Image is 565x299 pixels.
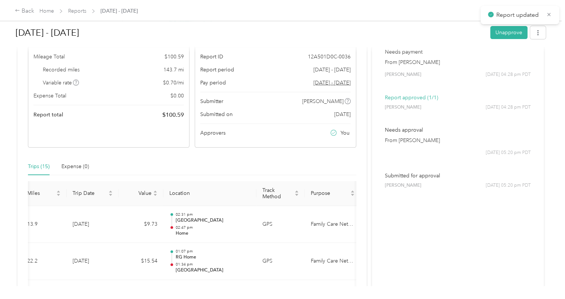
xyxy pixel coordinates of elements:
div: Expense (0) [61,163,89,171]
p: [GEOGRAPHIC_DATA] [175,267,250,274]
span: caret-up [108,189,113,194]
span: Report ID [200,53,223,61]
span: $ 100.59 [162,110,184,119]
p: 01:07 pm [175,249,250,254]
span: caret-down [294,193,299,197]
span: Report period [200,66,234,74]
span: Approvers [200,129,226,137]
span: 143.7 mi [163,66,184,74]
td: GPS [256,243,305,280]
td: Family Care Network [305,243,361,280]
div: Back [15,7,34,16]
span: Report total [33,111,63,119]
span: Go to pay period [313,79,351,87]
span: caret-down [153,193,157,197]
th: Location [163,181,256,206]
span: Recorded miles [43,66,80,74]
span: Submitted on [200,110,233,118]
span: caret-up [153,189,157,194]
span: caret-down [108,193,113,197]
span: Trip Date [73,190,107,196]
span: Miles [27,190,55,196]
span: caret-down [350,193,355,197]
p: Home [175,230,250,237]
td: Family Care Network [305,206,361,243]
p: [GEOGRAPHIC_DATA] [175,217,250,224]
th: Track Method [256,181,305,206]
p: Submitted for approval [385,172,531,180]
span: [DATE] - [DATE] [100,7,138,15]
p: From [PERSON_NAME] [385,58,531,66]
td: [DATE] [67,243,119,280]
iframe: Everlance-gr Chat Button Frame [523,257,565,299]
span: caret-up [350,189,355,194]
button: Unapprove [490,26,527,39]
span: caret-up [294,189,299,194]
div: Trips (15) [28,163,50,171]
th: Trip Date [67,181,119,206]
span: [DATE] 04:28 pm PDT [486,71,531,78]
span: [DATE] [334,110,351,118]
a: Reports [68,8,86,14]
span: caret-up [56,189,61,194]
span: You [341,129,349,137]
td: $15.54 [119,243,163,280]
td: [DATE] [67,206,119,243]
span: Mileage Total [33,53,65,61]
span: [DATE] 05:20 pm PDT [486,182,531,189]
td: $9.73 [119,206,163,243]
p: From [PERSON_NAME] [385,136,531,144]
th: Purpose [305,181,361,206]
p: RG Home [175,254,250,261]
td: GPS [256,206,305,243]
td: 13.9 [21,206,67,243]
span: [PERSON_NAME] [385,104,421,111]
span: Submitter [200,97,223,105]
span: [DATE] - [DATE] [313,66,351,74]
span: $ 0.00 [170,92,184,100]
h1: Aug 18 - 31, 2025 [16,24,485,42]
span: [PERSON_NAME] [385,71,421,78]
p: 01:34 pm [175,262,250,267]
a: Home [39,8,54,14]
span: [PERSON_NAME] [302,97,344,105]
span: $ 0.70 / mi [163,79,184,87]
span: Expense Total [33,92,66,100]
span: $ 100.59 [165,53,184,61]
p: Needs approval [385,126,531,134]
span: caret-down [56,193,61,197]
span: [DATE] 05:20 pm PDT [486,149,531,156]
p: 01:00 pm [175,286,250,291]
span: [PERSON_NAME] [385,182,421,189]
span: Variable rate [43,79,79,87]
span: 12A501D0C-0036 [308,53,351,61]
p: Report approved (1/1) [385,94,531,102]
th: Miles [21,181,67,206]
span: Pay period [200,79,226,87]
span: Track Method [262,187,293,200]
p: 02:47 pm [175,225,250,230]
th: Value [119,181,163,206]
span: Value [125,190,151,196]
span: [DATE] 04:28 pm PDT [486,104,531,111]
span: Purpose [311,190,349,196]
p: Report updated [496,10,541,20]
td: 22.2 [21,243,67,280]
p: 02:31 pm [175,212,250,217]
